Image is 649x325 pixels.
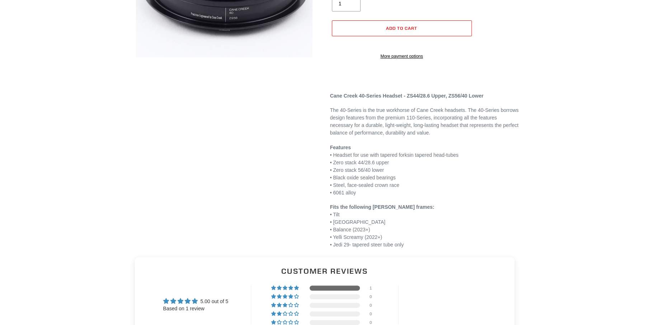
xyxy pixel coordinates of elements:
[330,144,520,197] p: • Headset for use with tapered forks • Zero stack 44/28.6 upper • Zero stack 56/40 lower • Black ...
[349,242,404,248] span: - tapered steer tube only
[163,297,229,305] div: Average rating is 5.00 stars
[163,305,229,312] div: Based on 1 review
[141,266,509,276] h2: Customer Reviews
[370,286,378,291] div: 1
[330,93,484,99] strong: Cane Creek 40-Series Headset - ZS44/28.6 Upper, ZS56/40 Lower
[410,152,458,158] span: in tapered head-tubes
[330,145,351,150] strong: Features
[330,203,520,249] p: • Tilt • [GEOGRAPHIC_DATA] • Balance (2023+) • Yelli Screamy (2022+) • Jedi 29
[386,25,417,31] span: Add to cart
[332,20,472,36] button: Add to cart
[200,298,228,304] span: 5.00 out of 5
[330,107,519,136] span: The 40-Series is the true workhorse of Cane Creek headsets. The 40-Series borrows design features...
[330,204,434,210] strong: Fits the following [PERSON_NAME] frames:
[271,286,300,291] div: 100% (1) reviews with 5 star rating
[332,53,472,60] a: More payment options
